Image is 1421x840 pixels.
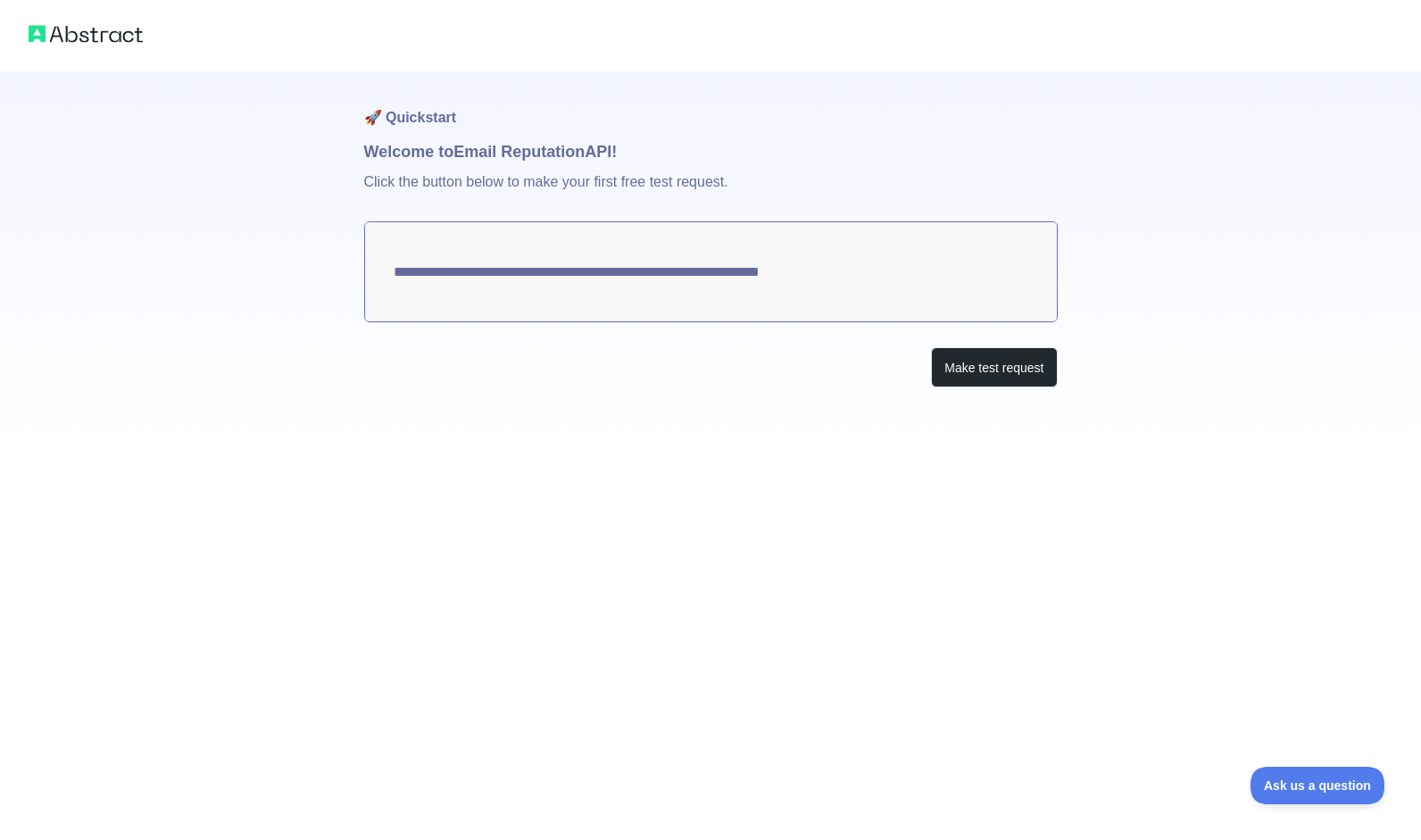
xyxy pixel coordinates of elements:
p: Click the button below to make your first free test request. [364,164,1058,221]
h1: Welcome to Email Reputation API! [364,139,1058,164]
h1: 🚀 Quickstart [364,71,1058,139]
iframe: Toggle Customer Support [1251,767,1385,804]
img: Abstract logo [29,21,143,46]
button: Make test request [931,347,1057,387]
